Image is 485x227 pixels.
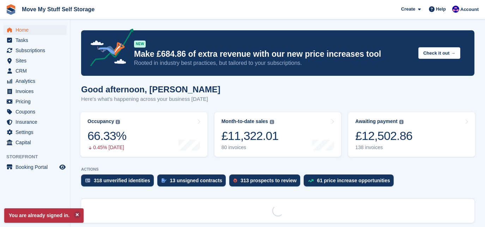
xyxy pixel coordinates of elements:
[4,208,84,223] p: You are already signed in.
[80,112,207,157] a: Occupancy 66.33% 0.45% [DATE]
[355,145,412,151] div: 138 invoices
[16,97,58,106] span: Pricing
[116,120,120,124] img: icon-info-grey-7440780725fd019a000dd9b08b2336e03edf1995a4989e88bcd33f0948082b44.svg
[222,145,279,151] div: 80 invoices
[4,117,67,127] a: menu
[87,145,126,151] div: 0.45% [DATE]
[214,112,341,157] a: Month-to-date sales £11,322.01 80 invoices
[84,29,134,69] img: price-adjustments-announcement-icon-8257ccfd72463d97f412b2fc003d46551f7dbcb40ab6d574587a9cd5c0d94...
[304,174,397,190] a: 61 price increase opportunities
[348,112,475,157] a: Awaiting payment £12,502.86 138 invoices
[355,129,412,143] div: £12,502.86
[436,6,446,13] span: Help
[270,120,274,124] img: icon-info-grey-7440780725fd019a000dd9b08b2336e03edf1995a4989e88bcd33f0948082b44.svg
[16,66,58,76] span: CRM
[4,45,67,55] a: menu
[4,107,67,117] a: menu
[16,117,58,127] span: Insurance
[16,86,58,96] span: Invoices
[317,178,390,183] div: 61 price increase opportunities
[6,153,70,160] span: Storefront
[19,4,97,15] a: Move My Stuff Self Storage
[4,56,67,66] a: menu
[162,178,166,183] img: contract_signature_icon-13c848040528278c33f63329250d36e43548de30e8caae1d1a13099fd9432cc5.svg
[355,118,398,124] div: Awaiting payment
[81,174,157,190] a: 318 unverified identities
[134,49,413,59] p: Make £684.86 of extra revenue with our new price increases tool
[134,59,413,67] p: Rooted in industry best practices, but tailored to your subscriptions.
[229,174,304,190] a: 313 prospects to review
[134,41,146,48] div: NEW
[4,97,67,106] a: menu
[87,118,114,124] div: Occupancy
[401,6,415,13] span: Create
[94,178,150,183] div: 318 unverified identities
[16,45,58,55] span: Subscriptions
[6,4,16,15] img: stora-icon-8386f47178a22dfd0bd8f6a31ec36ba5ce8667c1dd55bd0f319d3a0aa187defe.svg
[85,178,90,183] img: verify_identity-adf6edd0f0f0b5bbfe63781bf79b02c33cf7c696d77639b501bdc392416b5a36.svg
[16,162,58,172] span: Booking Portal
[87,129,126,143] div: 66.33%
[16,35,58,45] span: Tasks
[81,95,220,103] p: Here's what's happening across your business [DATE]
[241,178,297,183] div: 313 prospects to review
[4,66,67,76] a: menu
[81,167,474,172] p: ACTIONS
[4,86,67,96] a: menu
[16,137,58,147] span: Capital
[4,127,67,137] a: menu
[16,107,58,117] span: Coupons
[81,85,220,94] h1: Good afternoon, [PERSON_NAME]
[58,163,67,171] a: Preview store
[222,118,268,124] div: Month-to-date sales
[16,56,58,66] span: Sites
[4,137,67,147] a: menu
[234,178,237,183] img: prospect-51fa495bee0391a8d652442698ab0144808aea92771e9ea1ae160a38d050c398.svg
[4,76,67,86] a: menu
[16,76,58,86] span: Analytics
[16,127,58,137] span: Settings
[170,178,223,183] div: 13 unsigned contracts
[222,129,279,143] div: £11,322.01
[452,6,459,13] img: Jade Whetnall
[399,120,404,124] img: icon-info-grey-7440780725fd019a000dd9b08b2336e03edf1995a4989e88bcd33f0948082b44.svg
[157,174,230,190] a: 13 unsigned contracts
[16,25,58,35] span: Home
[418,47,460,59] button: Check it out →
[4,25,67,35] a: menu
[460,6,479,13] span: Account
[4,35,67,45] a: menu
[4,162,67,172] a: menu
[308,179,314,182] img: price_increase_opportunities-93ffe204e8149a01c8c9dc8f82e8f89637d9d84a8eef4429ea346261dce0b2c0.svg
